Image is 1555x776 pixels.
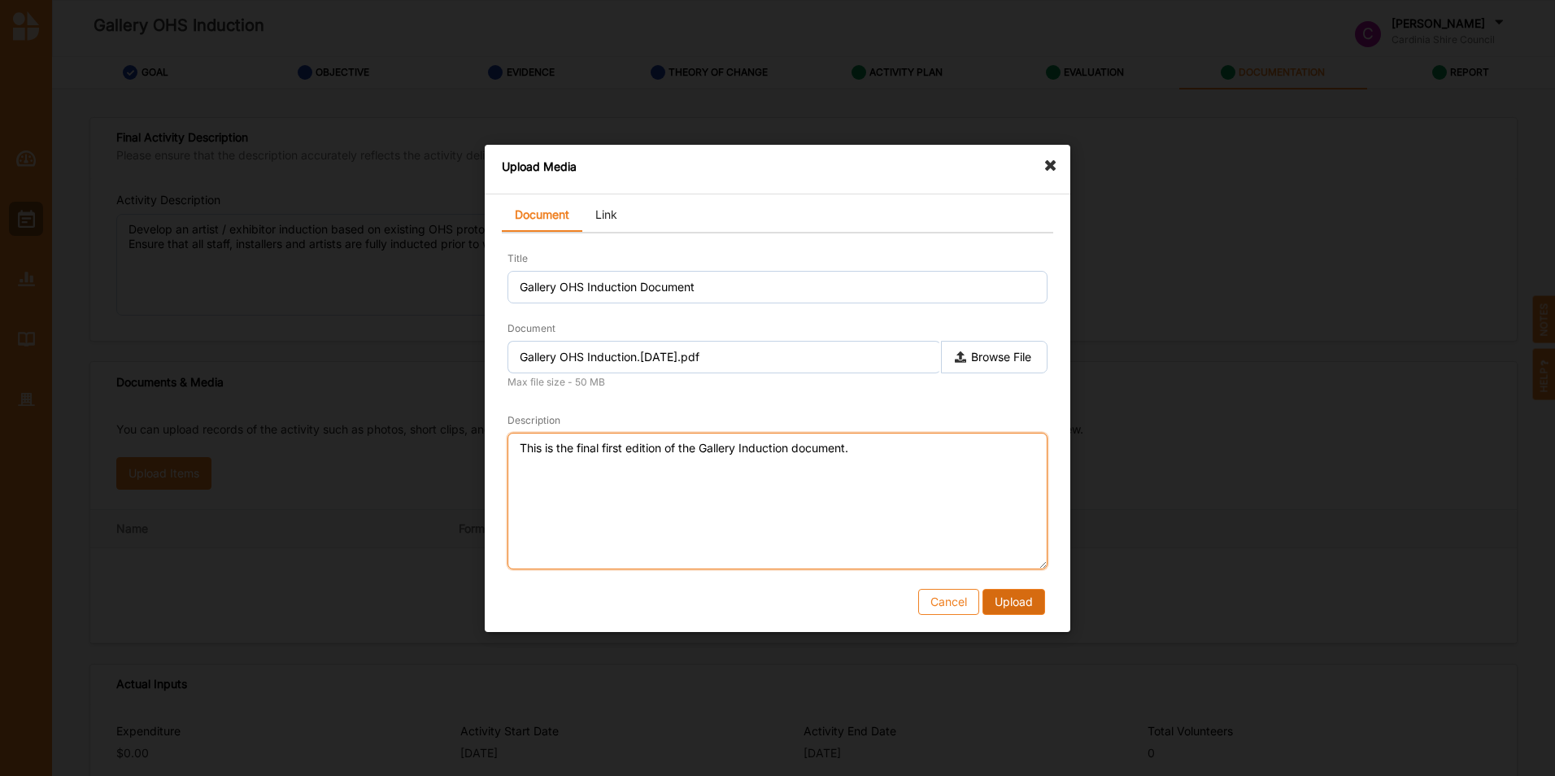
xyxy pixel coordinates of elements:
label: Upload Media [502,159,577,173]
label: Document [507,322,555,335]
label: Max file size - 50 MB [507,374,605,389]
label: Title [507,252,528,265]
input: Accepted file types: .pdf, .docx [507,341,941,373]
input: Enter Title [507,271,1048,303]
a: Link [582,199,630,232]
label: Browse File [941,341,1048,373]
button: Upload [982,588,1045,614]
button: Cancel [918,588,979,614]
label: Description [507,413,560,426]
textarea: This is the final first edition of the Gallery Induction document. [507,432,1048,569]
a: Document [502,199,582,232]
